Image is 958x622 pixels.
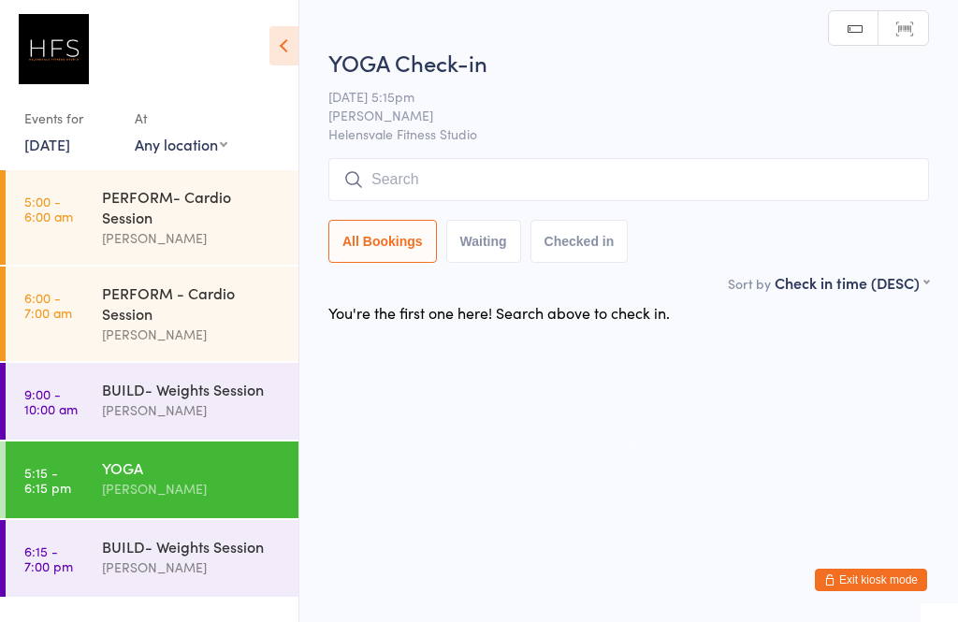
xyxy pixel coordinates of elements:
div: [PERSON_NAME] [102,478,283,499]
div: At [135,103,227,134]
span: Helensvale Fitness Studio [328,124,929,143]
div: [PERSON_NAME] [102,399,283,421]
div: [PERSON_NAME] [102,227,283,249]
button: Checked in [530,220,629,263]
a: 6:00 -7:00 amPERFORM - Cardio Session[PERSON_NAME] [6,267,298,361]
time: 9:00 - 10:00 am [24,386,78,416]
a: 5:00 -6:00 amPERFORM- Cardio Session[PERSON_NAME] [6,170,298,265]
div: BUILD- Weights Session [102,379,283,399]
input: Search [328,158,929,201]
time: 6:00 - 7:00 am [24,290,72,320]
div: PERFORM- Cardio Session [102,186,283,227]
img: Helensvale Fitness Studio (HFS) [19,14,89,84]
div: [PERSON_NAME] [102,324,283,345]
div: Any location [135,134,227,154]
div: Events for [24,103,116,134]
div: BUILD- Weights Session [102,536,283,557]
div: PERFORM - Cardio Session [102,282,283,324]
div: [PERSON_NAME] [102,557,283,578]
div: Check in time (DESC) [775,272,929,293]
time: 6:15 - 7:00 pm [24,543,73,573]
h2: YOGA Check-in [328,47,929,78]
label: Sort by [728,274,771,293]
div: YOGA [102,457,283,478]
button: Exit kiosk mode [815,569,927,591]
span: [DATE] 5:15pm [328,87,900,106]
a: 6:15 -7:00 pmBUILD- Weights Session[PERSON_NAME] [6,520,298,597]
a: [DATE] [24,134,70,154]
button: All Bookings [328,220,437,263]
span: [PERSON_NAME] [328,106,900,124]
time: 5:00 - 6:00 am [24,194,73,224]
button: Waiting [446,220,521,263]
div: You're the first one here! Search above to check in. [328,302,670,323]
a: 5:15 -6:15 pmYOGA[PERSON_NAME] [6,441,298,518]
a: 9:00 -10:00 amBUILD- Weights Session[PERSON_NAME] [6,363,298,440]
time: 5:15 - 6:15 pm [24,465,71,495]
